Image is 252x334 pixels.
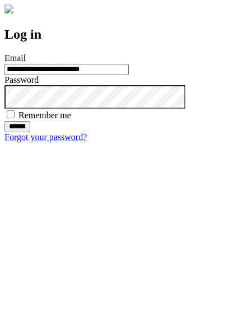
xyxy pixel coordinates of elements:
label: Email [4,53,26,63]
label: Remember me [18,110,71,120]
a: Forgot your password? [4,132,87,142]
label: Password [4,75,39,85]
img: logo-4e3dc11c47720685a147b03b5a06dd966a58ff35d612b21f08c02c0306f2b779.png [4,4,13,13]
h2: Log in [4,27,248,42]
